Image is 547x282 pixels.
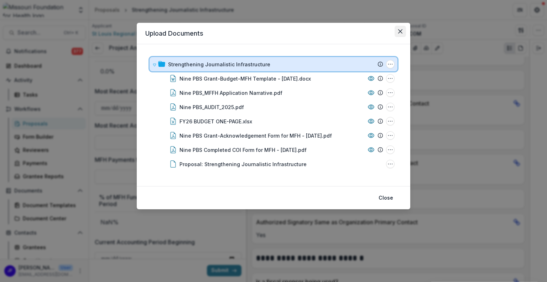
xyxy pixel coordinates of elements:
div: Proposal: Strengthening Journalistic Infrastructure [179,160,307,168]
button: Nine PBS_AUDIT_2025.pdf Options [386,103,395,111]
button: Nine PBS_MFFH Application Narrative.pdf Options [386,88,395,97]
div: Nine PBS Grant-Acknowledgement Form for MFH - [DATE].pdf [179,132,332,139]
div: Nine PBS_AUDIT_2025.pdf [179,103,244,111]
div: Strengthening Journalistic InfrastructureStrengthening Journalistic Infrastructure OptionsNine PB... [150,57,397,171]
div: Strengthening Journalistic Infrastructure [168,61,270,68]
div: Nine PBS Grant-Budget-MFH Template - [DATE].docx [179,75,311,82]
div: Nine PBS_MFFH Application Narrative.pdfNine PBS_MFFH Application Narrative.pdf Options [150,86,397,100]
button: FY26 BUDGET ONE-PAGE.xlsx Options [386,117,395,125]
button: Nine PBS Grant-Budget-MFH Template - Aug 2025.docx Options [386,74,395,83]
div: FY26 BUDGET ONE-PAGE.xlsx [179,118,252,125]
div: FY26 BUDGET ONE-PAGE.xlsxFY26 BUDGET ONE-PAGE.xlsx Options [150,114,397,128]
div: Strengthening Journalistic InfrastructureStrengthening Journalistic Infrastructure Options [150,57,397,71]
header: Upload Documents [137,23,410,44]
div: Nine PBS_MFFH Application Narrative.pdf [179,89,282,97]
button: Nine PBS Grant-Acknowledgement Form for MFH - Aug 2025.pdf Options [386,131,395,140]
div: Nine PBS Completed COI Form for MFH - [DATE].pdfNine PBS Completed COI Form for MFH - Aug 2025.pd... [150,143,397,157]
button: Proposal: Strengthening Journalistic Infrastructure Options [386,160,395,168]
div: Nine PBS Completed COI Form for MFH - [DATE].pdf [179,146,307,154]
button: Close [374,192,397,204]
div: Nine PBS Grant-Acknowledgement Form for MFH - [DATE].pdfNine PBS Grant-Acknowledgement Form for M... [150,128,397,143]
button: Close [395,26,406,37]
button: Nine PBS Completed COI Form for MFH - Aug 2025.pdf Options [386,145,395,154]
button: Strengthening Journalistic Infrastructure Options [386,60,395,68]
div: Proposal: Strengthening Journalistic InfrastructureProposal: Strengthening Journalistic Infrastru... [150,157,397,171]
div: Nine PBS Grant-Budget-MFH Template - [DATE].docxNine PBS Grant-Budget-MFH Template - Aug 2025.doc... [150,71,397,86]
div: Nine PBS_AUDIT_2025.pdfNine PBS_AUDIT_2025.pdf Options [150,100,397,114]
